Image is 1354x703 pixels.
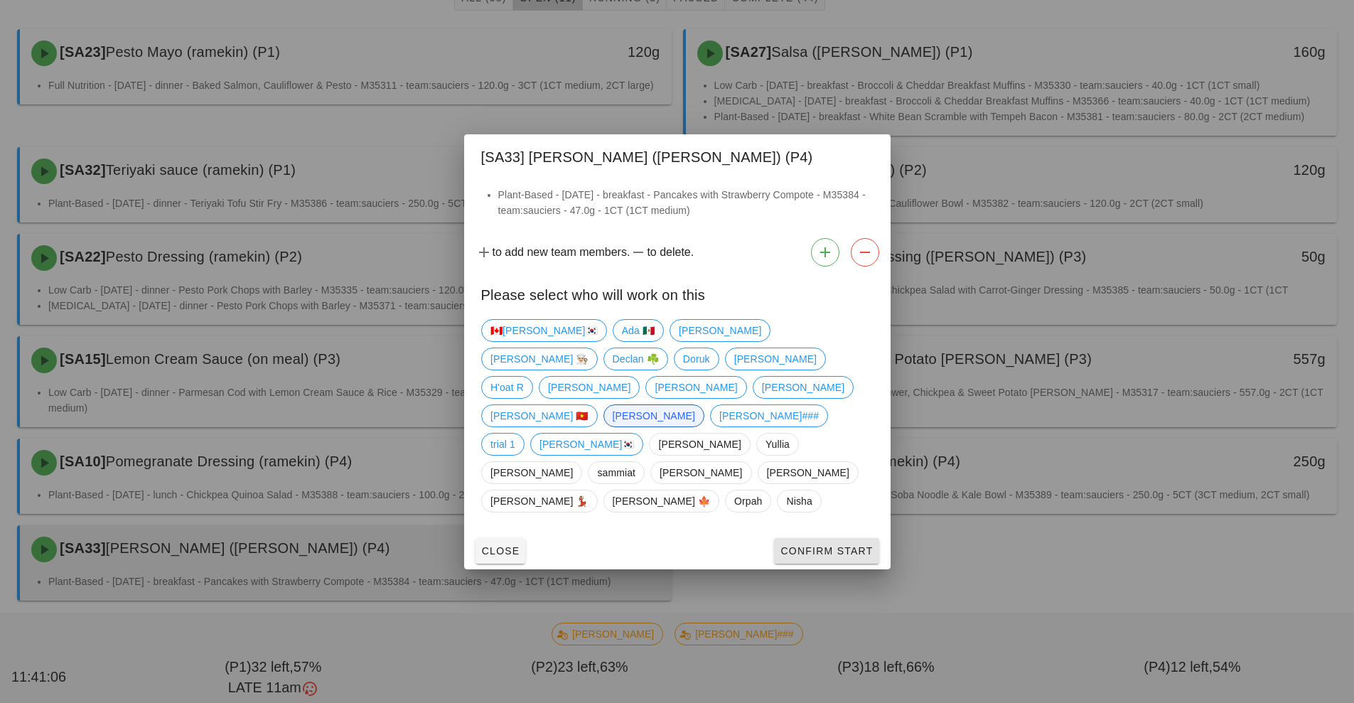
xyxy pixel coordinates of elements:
[765,434,789,455] span: Yullia
[498,187,874,218] li: Plant-Based - [DATE] - breakfast - Pancakes with Strawberry Compote - M35384 - team:sauciers - 47...
[490,490,589,512] span: [PERSON_NAME] 💃🏽
[774,538,879,564] button: Confirm Start
[490,320,598,341] span: 🇨🇦[PERSON_NAME]🇰🇷
[481,545,520,557] span: Close
[682,348,709,370] span: Doruk
[678,320,761,341] span: [PERSON_NAME]
[490,348,589,370] span: [PERSON_NAME] 👨🏼‍🍳
[464,272,891,313] div: Please select who will work on this
[539,434,634,455] span: [PERSON_NAME]🇰🇷
[612,490,710,512] span: [PERSON_NAME] 🍁
[490,405,589,426] span: [PERSON_NAME] 🇻🇳
[612,405,694,426] span: [PERSON_NAME]
[719,405,818,426] span: [PERSON_NAME]###
[786,490,812,512] span: Nisha
[490,462,573,483] span: [PERSON_NAME]
[464,232,891,272] div: to add new team members. to delete.
[766,462,849,483] span: [PERSON_NAME]
[547,377,630,398] span: [PERSON_NAME]
[761,377,844,398] span: [PERSON_NAME]
[490,377,524,398] span: H'oat R
[490,434,515,455] span: trial 1
[612,348,658,370] span: Declan ☘️
[780,545,873,557] span: Confirm Start
[734,348,816,370] span: [PERSON_NAME]
[464,134,891,176] div: [SA33] [PERSON_NAME] ([PERSON_NAME]) (P4)
[660,462,742,483] span: [PERSON_NAME]
[655,377,737,398] span: [PERSON_NAME]
[597,462,635,483] span: sammiat
[734,490,762,512] span: Orpah
[621,320,654,341] span: Ada 🇲🇽
[658,434,741,455] span: [PERSON_NAME]
[475,538,526,564] button: Close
